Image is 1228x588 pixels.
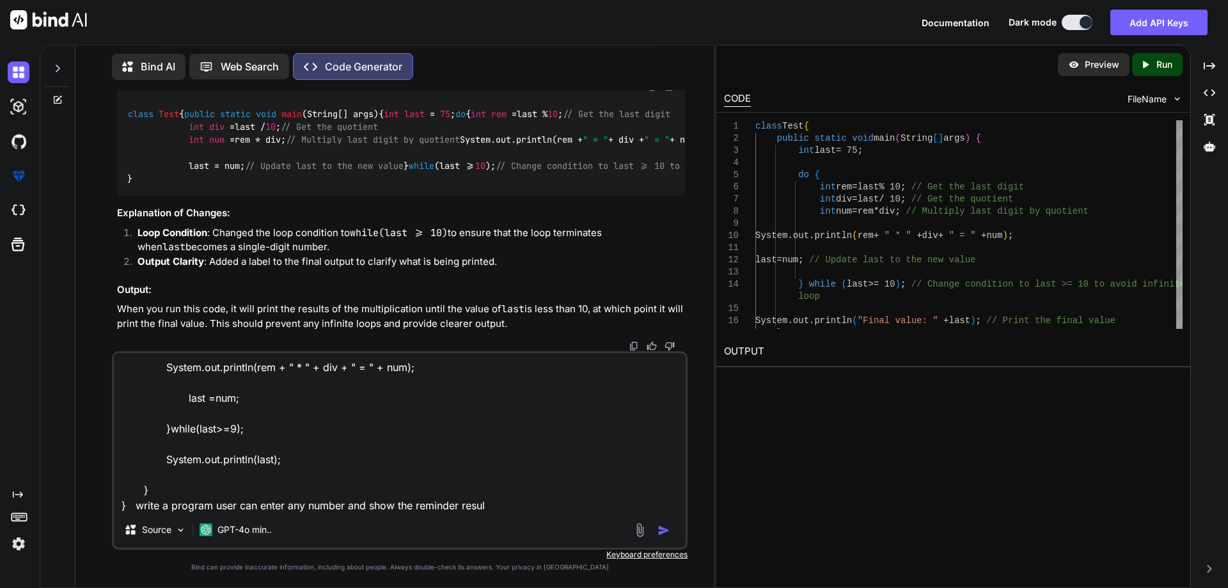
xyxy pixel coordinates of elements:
span: " * " [583,134,608,146]
span: while [809,279,836,289]
span: ) [970,315,975,326]
span: int [471,108,486,120]
div: 7 [724,193,739,205]
span: num [209,134,224,146]
div: 14 [724,278,739,290]
span: [ [933,133,938,143]
span: String [901,133,933,143]
span: . [809,230,814,241]
span: ; [975,315,980,326]
span: = [852,206,857,216]
img: premium [8,165,29,187]
span: " * " [884,230,911,241]
span: main [281,108,302,120]
span: args [943,133,965,143]
img: darkAi-studio [8,96,29,118]
p: When you run this code, it will print the results of the multiplication until the value of is les... [117,302,685,331]
span: = [836,145,841,155]
div: 2 [724,132,739,145]
p: Preview [1085,58,1119,71]
span: // Change condition to last >= 10 to avoid infinite loop [496,160,782,171]
span: 75 [847,145,858,155]
div: 1 [724,120,739,132]
span: % [879,182,884,192]
img: dislike [665,341,675,351]
span: void [256,108,276,120]
span: class [755,121,782,131]
span: 10 [265,121,276,132]
code: while(last >= 10) [350,226,448,239]
code: { { ; { last % ; last / ; rem * div; System.out.println(rem + + div + + num); last = num; } (last... [127,107,1125,186]
span: rem [491,108,507,120]
span: Documentation [922,17,989,28]
div: 17 [724,327,739,339]
span: >= [868,279,879,289]
span: int [819,206,835,216]
img: chevron down [1172,93,1183,104]
span: // Get the last digit [563,108,670,120]
span: out [792,315,808,326]
h3: Output: [117,283,685,298]
span: = [852,194,857,204]
img: githubDark [8,131,29,152]
span: // Get the quotient [911,194,1013,204]
span: ) [1002,230,1007,241]
span: // Print the final value [986,315,1115,326]
span: (String[] args) [302,108,379,120]
span: int [189,121,204,132]
span: = [776,255,782,265]
span: } [798,279,803,289]
strong: Output Clarity [138,255,204,267]
span: + [917,230,922,241]
img: cloudideIcon [8,200,29,221]
span: ; [901,182,906,192]
span: // Update last to the new value [245,160,404,171]
div: 16 [724,315,739,327]
p: Web Search [221,59,279,74]
img: settings [8,533,29,555]
span: div [209,121,224,132]
span: rem [857,230,873,241]
img: copy [629,341,639,351]
span: System [755,315,787,326]
div: 13 [724,266,739,278]
div: 10 [724,230,739,242]
p: Bind AI [141,59,175,74]
span: println [814,315,852,326]
span: div [879,206,895,216]
span: = [230,121,235,132]
div: 5 [724,169,739,181]
span: . [809,315,814,326]
span: 75 [440,108,450,120]
code: last [501,303,524,315]
p: Run [1156,58,1172,71]
span: div [922,230,938,241]
span: ; [895,206,900,216]
span: last [847,279,869,289]
span: loop [798,291,820,301]
span: . [787,230,792,241]
img: preview [1068,59,1080,70]
img: darkChat [8,61,29,83]
span: { [975,133,980,143]
div: 15 [724,303,739,315]
span: public [776,133,808,143]
button: Documentation [922,16,989,29]
span: num [782,255,798,265]
span: last [949,315,970,326]
span: = [430,108,435,120]
span: last [404,108,425,120]
span: ; [1008,230,1013,241]
span: System [755,230,787,241]
p: GPT-4o min.. [217,523,272,536]
div: 6 [724,181,739,193]
span: num [986,230,1002,241]
p: Source [142,523,171,536]
span: } [776,328,782,338]
span: { [803,121,808,131]
span: static [220,108,251,120]
span: / [879,194,884,204]
span: rem [836,182,852,192]
span: Test [782,121,804,131]
p: Keyboard preferences [112,550,688,560]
